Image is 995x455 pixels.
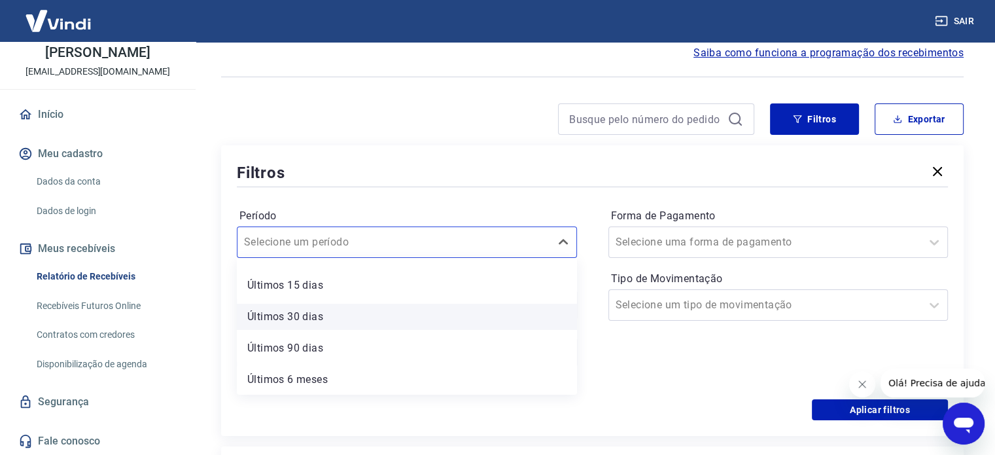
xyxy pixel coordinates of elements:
a: Saiba como funciona a programação dos recebimentos [693,45,964,61]
a: Dados de login [31,198,180,225]
iframe: Fechar mensagem [849,371,875,397]
div: Últimos 6 meses [237,367,577,393]
a: Contratos com credores [31,321,180,348]
button: Sair [932,9,979,33]
div: Últimos 30 dias [237,304,577,330]
iframe: Mensagem da empresa [881,369,985,397]
a: Dados da conta [31,168,180,195]
p: [EMAIL_ADDRESS][DOMAIN_NAME] [26,65,170,79]
label: Forma de Pagamento [611,208,946,224]
button: Meus recebíveis [16,234,180,263]
button: Exportar [875,103,964,135]
img: Vindi [16,1,101,41]
input: Busque pelo número do pedido [569,109,722,129]
a: Disponibilização de agenda [31,351,180,378]
a: Recebíveis Futuros Online [31,293,180,319]
button: Filtros [770,103,859,135]
button: Aplicar filtros [812,399,948,420]
span: Olá! Precisa de ajuda? [8,9,110,20]
p: [PERSON_NAME] [45,46,150,60]
label: Tipo de Movimentação [611,271,946,287]
a: Segurança [16,388,180,416]
a: Relatório de Recebíveis [31,263,180,290]
a: Início [16,100,180,129]
div: Últimos 90 dias [237,335,577,361]
label: Período [239,208,574,224]
iframe: Botão para abrir a janela de mensagens [943,403,985,445]
button: Meu cadastro [16,139,180,168]
h5: Filtros [237,162,285,183]
div: Últimos 15 dias [237,272,577,299]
